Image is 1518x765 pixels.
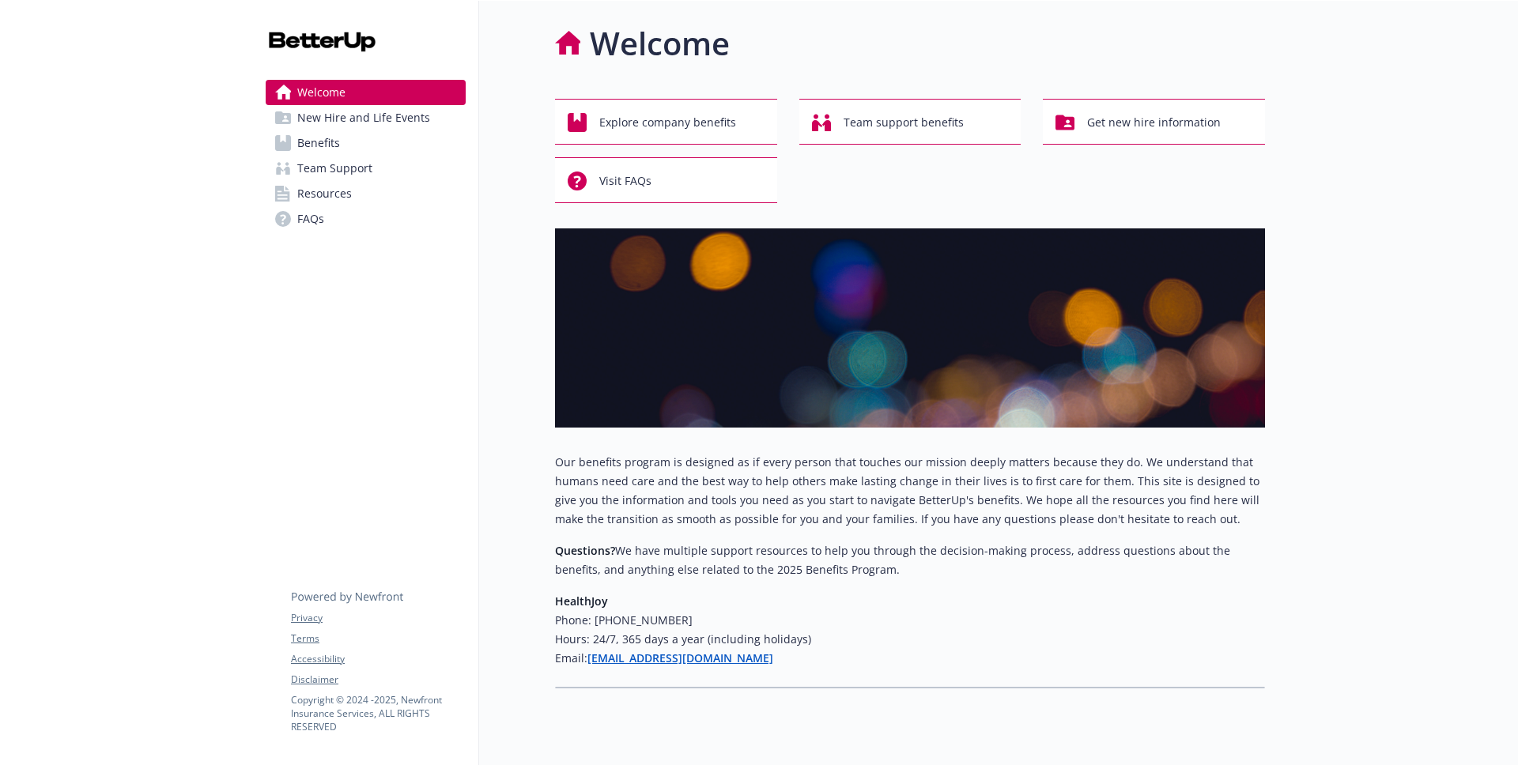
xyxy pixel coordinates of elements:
[297,181,352,206] span: Resources
[297,156,372,181] span: Team Support
[599,166,651,196] span: Visit FAQs
[291,611,465,625] a: Privacy
[555,594,608,609] strong: HealthJoy
[291,693,465,733] p: Copyright © 2024 - 2025 , Newfront Insurance Services, ALL RIGHTS RESERVED
[297,105,430,130] span: New Hire and Life Events
[266,156,466,181] a: Team Support
[555,630,1265,649] h6: Hours: 24/7, 365 days a year (including holidays)​
[599,107,736,138] span: Explore company benefits
[291,652,465,666] a: Accessibility
[1087,107,1221,138] span: Get new hire information
[266,105,466,130] a: New Hire and Life Events
[291,673,465,687] a: Disclaimer
[297,206,324,232] span: FAQs
[555,453,1265,529] p: Our benefits program is designed as if every person that touches our mission deeply matters becau...
[266,206,466,232] a: FAQs
[555,99,777,145] button: Explore company benefits
[266,181,466,206] a: Resources
[590,20,730,67] h1: Welcome
[844,107,964,138] span: Team support benefits
[555,541,1265,579] p: We have multiple support resources to help you through the decision-making process, address quest...
[297,80,346,105] span: Welcome
[555,543,615,558] strong: Questions?
[799,99,1021,145] button: Team support benefits
[291,631,465,646] a: Terms
[555,228,1265,428] img: overview page banner
[555,157,777,203] button: Visit FAQs
[555,649,1265,668] h6: Email:
[266,80,466,105] a: Welcome
[1043,99,1265,145] button: Get new hire information
[297,130,340,156] span: Benefits
[266,130,466,156] a: Benefits
[555,611,1265,630] h6: Phone: [PHONE_NUMBER]
[587,650,773,665] a: [EMAIL_ADDRESS][DOMAIN_NAME]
